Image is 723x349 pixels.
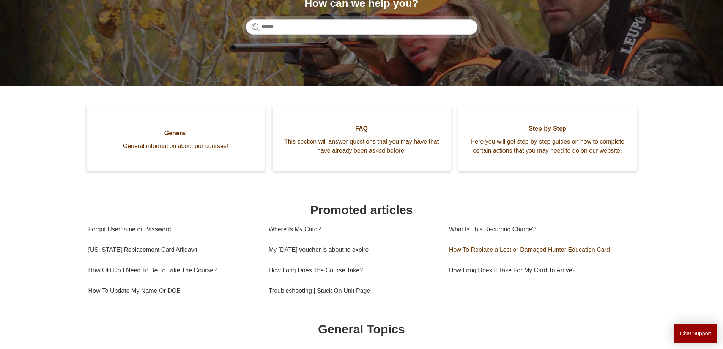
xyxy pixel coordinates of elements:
a: [US_STATE] Replacement Card Affidavit [88,240,257,260]
span: FAQ [284,124,439,133]
a: General General information about our courses! [87,105,265,171]
input: Search [246,19,477,35]
span: Step-by-Step [470,124,625,133]
a: How To Update My Name Or DOB [88,281,257,301]
a: How Long Does The Course Take? [269,260,438,281]
h1: General Topics [88,320,635,338]
a: Where Is My Card? [269,219,438,240]
a: FAQ This section will answer questions that you may have that have already been asked before! [273,105,451,171]
span: Here you will get step-by-step guides on how to complete certain actions that you may need to do ... [470,137,625,155]
button: Chat Support [674,324,718,343]
a: Troubleshooting | Stuck On Unit Page [269,281,438,301]
a: Step-by-Step Here you will get step-by-step guides on how to complete certain actions that you ma... [458,105,637,171]
a: Forgot Username or Password [88,219,257,240]
h1: Promoted articles [88,201,635,219]
span: General information about our courses! [98,142,254,151]
a: How Long Does It Take For My Card To Arrive? [449,260,629,281]
a: What Is This Recurring Charge? [449,219,629,240]
span: General [98,129,254,138]
a: My [DATE] voucher is about to expire [269,240,438,260]
a: How Old Do I Need To Be To Take The Course? [88,260,257,281]
a: How To Replace a Lost or Damaged Hunter Education Card [449,240,629,260]
span: This section will answer questions that you may have that have already been asked before! [284,137,439,155]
